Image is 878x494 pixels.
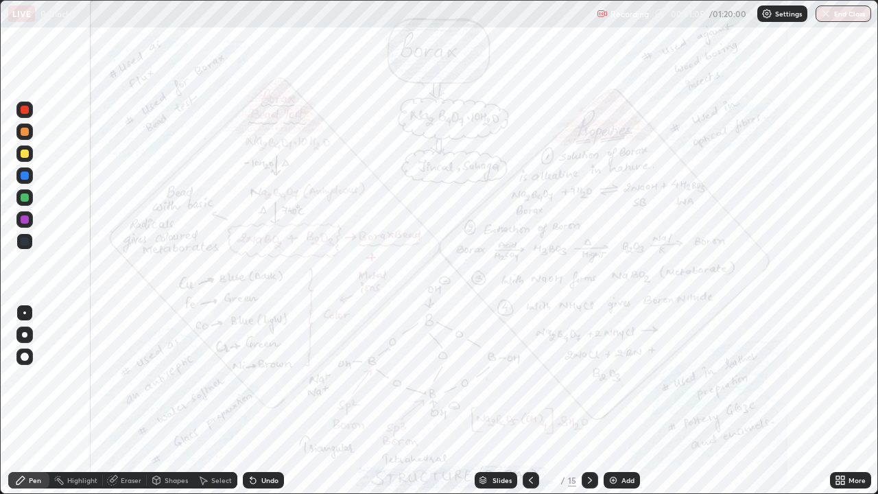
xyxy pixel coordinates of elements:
p: Recording [610,9,649,19]
div: Undo [261,477,278,484]
div: 5 [545,476,558,484]
div: / [561,476,565,484]
p: Settings [775,10,802,17]
img: recording.375f2c34.svg [597,8,608,19]
div: Highlight [67,477,97,484]
div: Slides [493,477,512,484]
div: 15 [568,474,576,486]
div: Pen [29,477,41,484]
div: Shapes [165,477,188,484]
p: LIVE [12,8,31,19]
div: Add [621,477,634,484]
img: class-settings-icons [761,8,772,19]
div: Select [211,477,232,484]
button: End Class [816,5,871,22]
div: More [849,477,866,484]
p: P-Block 5 [40,8,77,19]
div: Eraser [121,477,141,484]
img: add-slide-button [608,475,619,486]
img: end-class-cross [820,8,831,19]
